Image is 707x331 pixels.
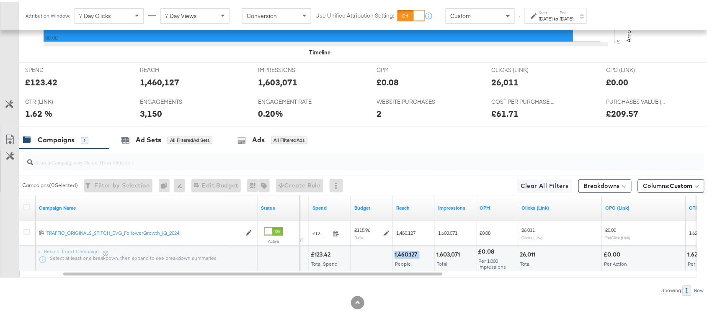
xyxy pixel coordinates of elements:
span: Custom [670,181,693,188]
div: Campaigns [38,134,75,144]
span: Per 1,000 Impressions [479,257,506,269]
span: SPEND [25,64,88,72]
div: Campaigns ( 0 Selected) [22,180,78,188]
span: 7 Day Views [165,10,197,18]
label: Active [264,237,283,243]
span: CPC (LINK) [606,64,669,72]
div: Showing: [661,286,683,292]
div: 3,150 [140,106,162,118]
span: ENGAGEMENT RATE [258,96,321,104]
span: Custom [450,10,471,18]
span: Total Spend [311,259,338,266]
div: £115.96 [354,226,370,232]
div: 26,011 [491,74,519,87]
span: CPM [377,64,439,72]
div: 1,460,127 [395,249,420,257]
span: Total [521,259,531,266]
span: IMPRESSIONS [258,64,321,72]
span: Total [437,259,447,266]
label: Start: [539,8,553,14]
sub: Clicks (Link) [522,234,543,239]
div: All Filtered Ad Sets [168,135,212,143]
span: 1,460,127 [396,228,415,235]
div: Ads [252,134,265,144]
a: The maximum amount you're willing to spend on your ads, on average each day or over the lifetime ... [354,203,390,210]
span: £0.00 [606,226,617,232]
span: CLICKS (LINK) [491,64,554,72]
div: 2 [377,106,382,118]
div: £0.08 [377,74,399,87]
span: People [395,259,411,266]
div: 1.62 % [688,249,707,257]
div: £0.08 [478,246,497,254]
a: The number of people your ad was served to. [396,203,431,210]
div: 1.62 % [25,106,52,118]
a: The number of times your ad was served. On mobile apps an ad is counted as served the first time ... [438,203,473,210]
sub: Per Click (Link) [606,234,631,239]
div: £123.42 [25,74,57,87]
span: PURCHASES VALUE (WEBSITE EVENTS) [606,96,669,104]
sub: Daily [354,234,363,239]
span: CTR (LINK) [25,96,88,104]
span: ↑ [516,14,524,17]
div: 26,011 [520,249,538,257]
div: £0.00 [606,74,629,87]
label: End: [560,8,574,14]
a: The total amount spent to date. [312,203,348,210]
a: The average cost you've paid to have 1,000 impressions of your ad. [480,203,515,210]
div: 1,603,071 [436,249,462,257]
div: [DATE] [539,14,553,21]
span: Columns: [643,180,693,189]
div: 1,603,071 [258,74,298,87]
button: Clear All Filters [517,178,572,191]
span: 7 Day Clicks [79,10,111,18]
span: £0.08 [480,228,491,235]
div: Attribution Window: [25,11,70,17]
a: Shows the current state of your Ad Campaign. [261,203,296,210]
span: Conversion [247,10,277,18]
div: £61.71 [491,106,519,118]
span: Per Action [604,259,627,266]
div: £209.57 [606,106,639,118]
div: [DATE] [560,14,574,21]
div: £123.42 [311,249,333,257]
text: Amount (GBP) [625,4,633,41]
span: 1,603,071 [438,228,457,235]
a: TRAFFIC_ORIGINALS_STITCH_EVG_FollowerGrowth_IG_2024 [46,228,241,236]
span: WEBSITE PURCHASES [377,96,439,104]
div: £0.00 [604,249,623,257]
div: Row [694,286,704,292]
div: Ad Sets [136,134,161,144]
span: £123.42 [312,229,330,235]
a: The average cost for each link click you've received from your ad. [606,203,683,210]
div: Timeline [309,47,330,55]
div: 1,460,127 [140,74,179,87]
button: Columns:Custom [638,178,704,191]
div: 1 [683,284,692,295]
span: COST PER PURCHASE (WEBSITE EVENTS) [491,96,554,104]
span: REACH [140,64,203,72]
div: TRAFFIC_ORIGINALS_STITCH_EVG_FollowerGrowth_IG_2024 [46,228,241,235]
button: Breakdowns [578,178,632,191]
div: All Filtered Ads [271,135,307,143]
a: Your campaign name. [39,203,254,210]
input: Search Campaigns by Name, ID or Objective [33,149,642,166]
span: 1.62 % [689,228,703,235]
div: 0.20% [258,106,284,118]
strong: to [553,14,560,20]
span: 26,011 [522,226,535,232]
div: 1 [81,136,88,143]
label: Use Unified Attribution Setting: [315,10,394,18]
div: 0 [159,177,174,191]
span: Clear All Filters [521,180,569,190]
a: The number of clicks on links appearing on your ad or Page that direct people to your sites off F... [522,203,599,210]
span: ENGAGEMENTS [140,96,203,104]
